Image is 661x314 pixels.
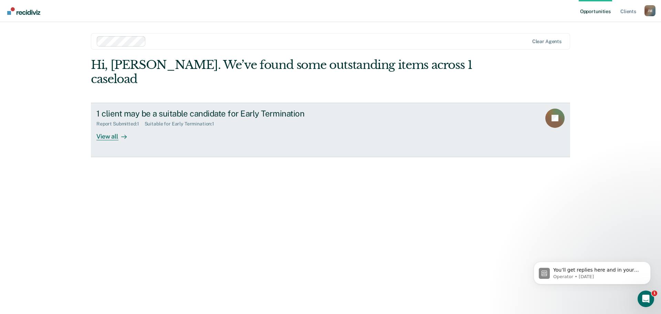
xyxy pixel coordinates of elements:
div: Report Submitted : 1 [96,121,145,127]
div: J M [644,5,655,16]
iframe: Intercom live chat [638,291,654,307]
button: Profile dropdown button [644,5,655,16]
div: 1 client may be a suitable candidate for Early Termination [96,109,338,119]
div: Suitable for Early Termination : 1 [145,121,220,127]
iframe: Intercom notifications message [523,247,661,295]
div: View all [96,127,135,140]
span: 1 [652,291,657,296]
div: Clear agents [532,39,562,44]
img: Recidiviz [7,7,40,15]
div: Hi, [PERSON_NAME]. We’ve found some outstanding items across 1 caseload [91,58,474,86]
a: 1 client may be a suitable candidate for Early TerminationReport Submitted:1Suitable for Early Te... [91,103,570,157]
